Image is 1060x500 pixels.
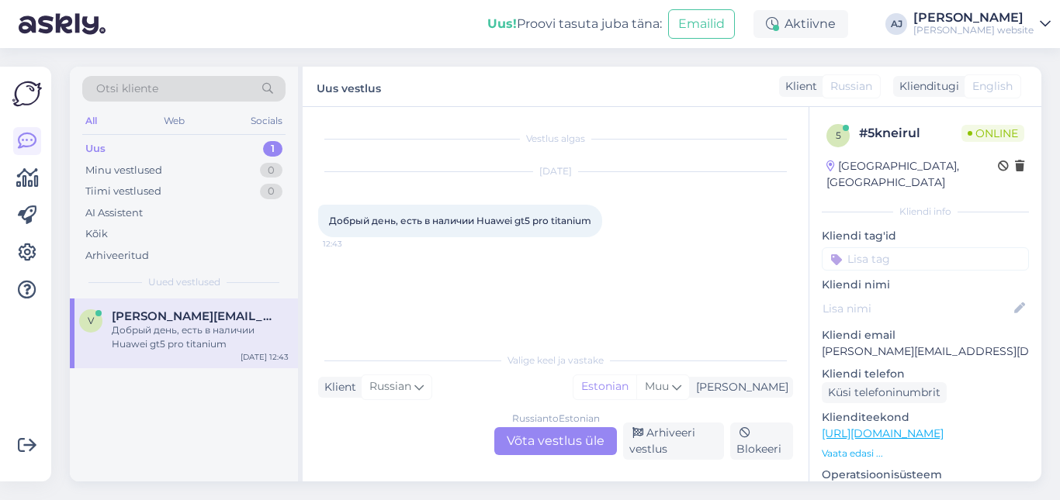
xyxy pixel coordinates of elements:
[961,125,1024,142] span: Online
[913,12,1051,36] a: [PERSON_NAME][PERSON_NAME] website
[494,427,617,455] div: Võta vestlus üle
[826,158,998,191] div: [GEOGRAPHIC_DATA], [GEOGRAPHIC_DATA]
[822,409,1029,426] p: Klienditeekond
[323,238,381,250] span: 12:43
[623,422,724,460] div: Arhiveeri vestlus
[329,215,591,226] span: Добрый день, есть в наличии Huawei gt5 pro titanium
[318,132,793,146] div: Vestlus algas
[972,78,1013,95] span: English
[85,226,108,242] div: Kõik
[112,323,289,351] div: Добрый день, есть в наличии Huawei gt5 pro titanium
[573,375,636,398] div: Estonian
[487,15,662,33] div: Proovi tasuta juba täna:
[822,447,1029,460] p: Vaata edasi ...
[730,422,793,460] div: Blokeeri
[690,379,788,395] div: [PERSON_NAME]
[668,9,735,39] button: Emailid
[753,10,848,38] div: Aktiivne
[317,76,381,97] label: Uus vestlus
[161,111,188,131] div: Web
[487,16,517,31] b: Uus!
[369,378,411,395] span: Russian
[913,24,1034,36] div: [PERSON_NAME] website
[822,327,1029,343] p: Kliendi email
[779,78,817,95] div: Klient
[96,81,158,97] span: Otsi kliente
[260,163,282,178] div: 0
[823,300,1011,317] input: Lisa nimi
[148,275,220,289] span: Uued vestlused
[893,78,959,95] div: Klienditugi
[822,382,947,403] div: Küsi telefoninumbrit
[260,184,282,199] div: 0
[822,343,1029,360] p: [PERSON_NAME][EMAIL_ADDRESS][DOMAIN_NAME]
[512,412,600,426] div: Russian to Estonian
[82,111,100,131] div: All
[822,228,1029,244] p: Kliendi tag'id
[318,164,793,178] div: [DATE]
[645,379,669,393] span: Muu
[318,379,356,395] div: Klient
[85,141,106,157] div: Uus
[12,79,42,109] img: Askly Logo
[822,467,1029,483] p: Operatsioonisüsteem
[822,205,1029,219] div: Kliendi info
[85,205,143,221] div: AI Assistent
[830,78,872,95] span: Russian
[85,163,162,178] div: Minu vestlused
[85,248,149,264] div: Arhiveeritud
[241,351,289,363] div: [DATE] 12:43
[859,124,961,143] div: # 5kneirul
[836,129,841,141] span: 5
[112,309,273,323] span: vladimir.vap77@gmail.com
[88,315,94,326] span: v
[822,277,1029,293] p: Kliendi nimi
[85,184,161,199] div: Tiimi vestlused
[822,366,1029,382] p: Kliendi telefon
[885,13,907,35] div: AJ
[822,247,1029,271] input: Lisa tag
[913,12,1034,24] div: [PERSON_NAME]
[263,141,282,157] div: 1
[822,426,944,440] a: [URL][DOMAIN_NAME]
[248,111,286,131] div: Socials
[318,353,793,367] div: Valige keel ja vastake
